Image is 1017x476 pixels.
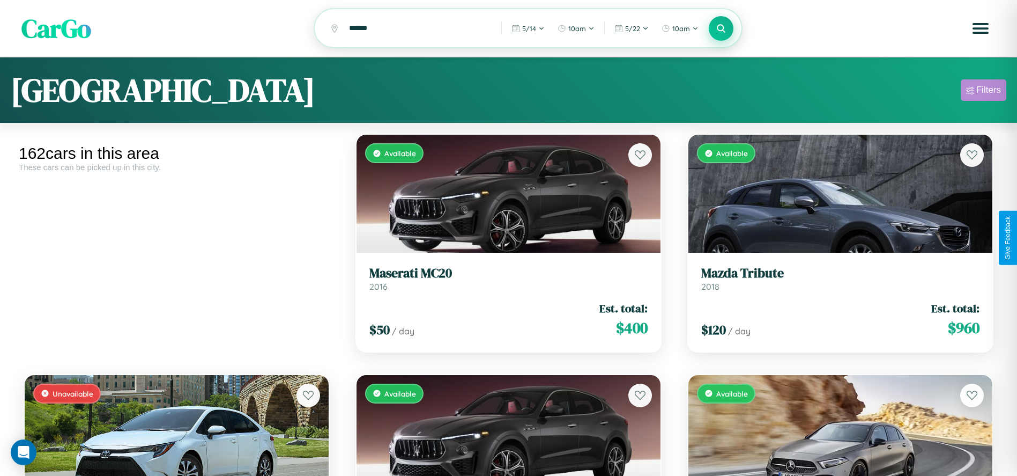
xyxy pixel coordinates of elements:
span: 5 / 22 [625,24,640,33]
h1: [GEOGRAPHIC_DATA] [11,68,315,112]
span: Est. total: [931,301,979,316]
button: 5/22 [609,20,654,37]
span: Available [384,149,416,158]
span: CarGo [21,11,91,46]
span: $ 50 [369,321,390,339]
span: Available [384,389,416,398]
div: These cars can be picked up in this city. [19,163,335,172]
div: Give Feedback [1004,216,1012,260]
span: Unavailable [53,389,93,398]
h3: Mazda Tribute [701,266,979,281]
button: 10am [656,20,704,37]
span: 2016 [369,281,388,292]
span: 2018 [701,281,719,292]
span: 5 / 14 [522,24,536,33]
button: 10am [552,20,600,37]
span: Available [716,149,748,158]
button: Filters [961,79,1006,101]
a: Mazda Tribute2018 [701,266,979,292]
span: / day [392,326,414,336]
div: Filters [976,85,1001,96]
span: / day [728,326,751,336]
span: $ 400 [616,317,648,339]
span: Est. total: [599,301,648,316]
div: 162 cars in this area [19,144,335,163]
span: $ 960 [948,317,979,339]
span: 10am [568,24,586,33]
button: 5/14 [506,20,550,37]
h3: Maserati MC20 [369,266,648,281]
span: Available [716,389,748,398]
div: Open Intercom Messenger [11,440,36,465]
span: $ 120 [701,321,726,339]
span: 10am [672,24,690,33]
a: Maserati MC202016 [369,266,648,292]
button: Open menu [966,13,996,43]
